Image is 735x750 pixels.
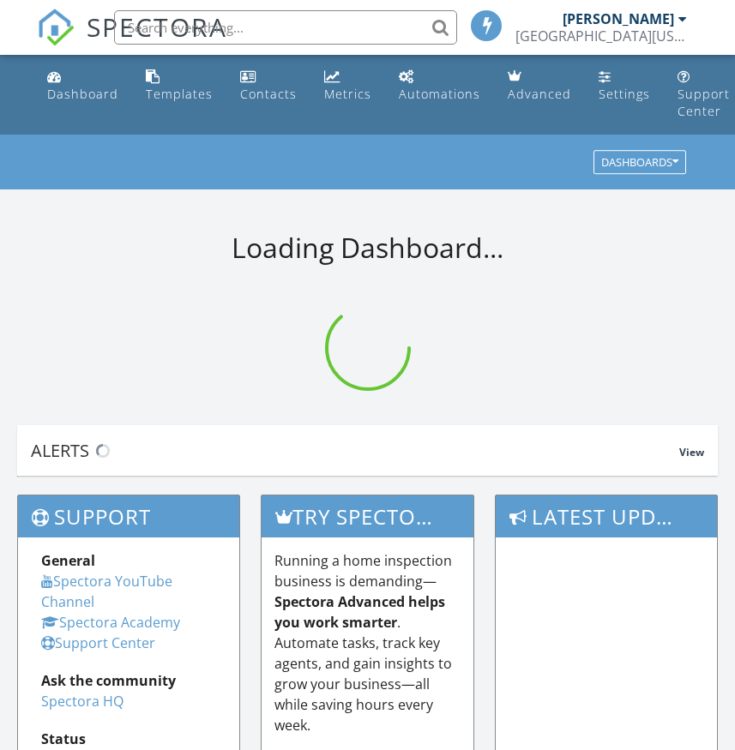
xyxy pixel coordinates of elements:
[41,613,180,632] a: Spectora Academy
[87,9,227,45] span: SPECTORA
[41,633,155,652] a: Support Center
[392,62,487,111] a: Automations (Basic)
[678,86,730,119] div: Support Center
[41,572,172,611] a: Spectora YouTube Channel
[41,729,216,749] div: Status
[41,692,124,711] a: Spectora HQ
[47,86,118,102] div: Dashboard
[317,62,378,111] a: Metrics
[114,10,457,45] input: Search everything...
[501,62,578,111] a: Advanced
[592,62,657,111] a: Settings
[41,551,95,570] strong: General
[601,157,678,169] div: Dashboards
[563,10,674,27] div: [PERSON_NAME]
[324,86,371,102] div: Metrics
[679,445,704,459] span: View
[31,439,679,462] div: Alerts
[399,86,480,102] div: Automations
[240,86,297,102] div: Contacts
[146,86,213,102] div: Templates
[496,495,717,537] h3: Latest Updates
[37,23,227,59] a: SPECTORA
[274,550,460,735] p: Running a home inspection business is demanding— . Automate tasks, track key agents, and gain ins...
[40,62,125,111] a: Dashboard
[262,495,473,537] h3: Try spectora advanced [DATE]
[593,151,686,175] button: Dashboards
[599,86,650,102] div: Settings
[508,86,571,102] div: Advanced
[233,62,304,111] a: Contacts
[37,9,75,46] img: The Best Home Inspection Software - Spectora
[139,62,220,111] a: Templates
[274,592,445,632] strong: Spectora Advanced helps you work smarter
[18,495,239,537] h3: Support
[515,27,687,45] div: South Florida Building Inspections, Inc.
[41,670,216,691] div: Ask the community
